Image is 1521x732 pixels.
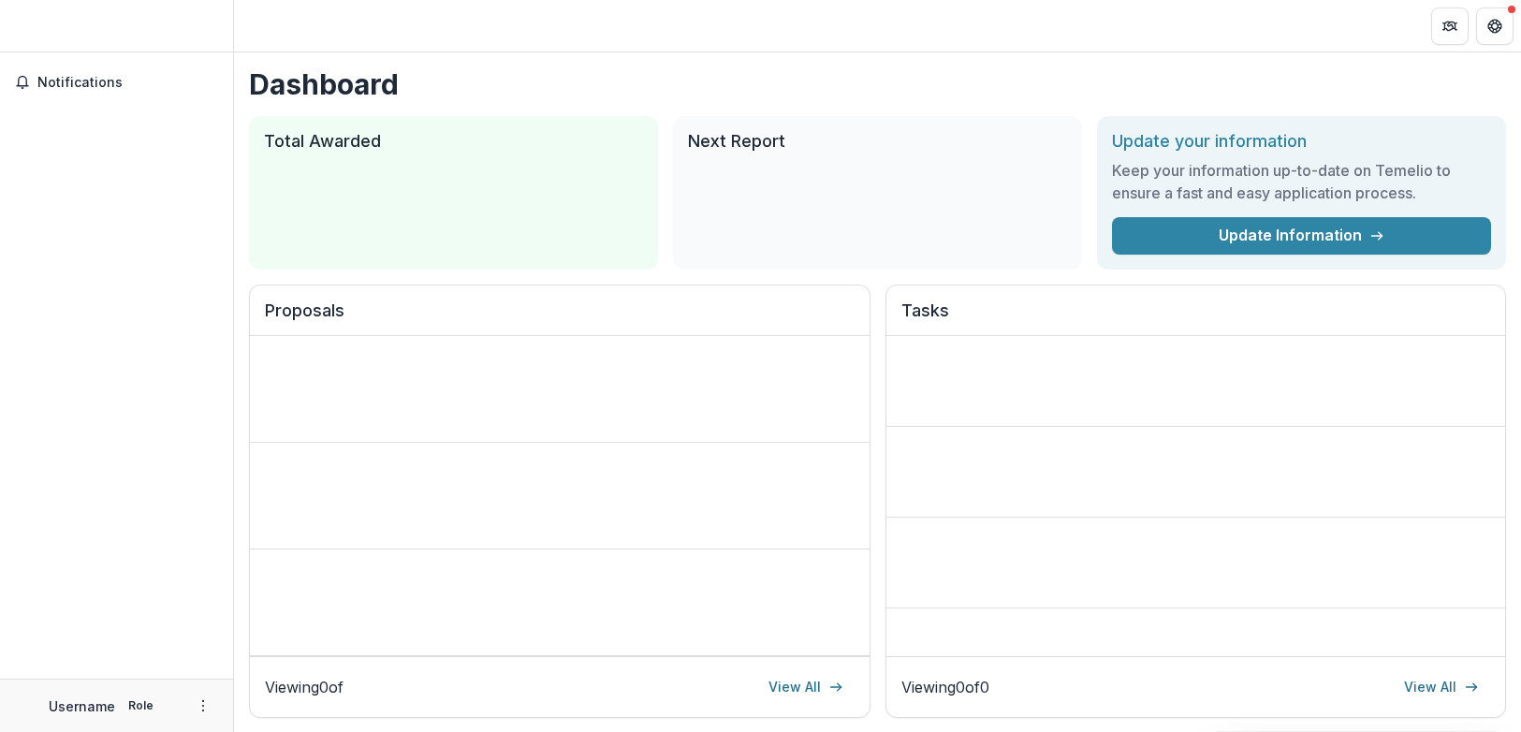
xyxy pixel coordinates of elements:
[265,676,344,698] p: Viewing 0 of
[901,300,1491,336] h2: Tasks
[757,672,855,702] a: View All
[49,696,115,716] p: Username
[688,131,1067,152] h2: Next Report
[901,676,989,698] p: Viewing 0 of 0
[123,697,159,714] p: Role
[192,695,214,717] button: More
[264,131,643,152] h2: Total Awarded
[1476,7,1514,45] button: Get Help
[265,300,855,336] h2: Proposals
[1431,7,1469,45] button: Partners
[1112,217,1491,255] a: Update Information
[1112,131,1491,152] h2: Update your information
[1393,672,1490,702] a: View All
[1112,159,1491,204] h3: Keep your information up-to-date on Temelio to ensure a fast and easy application process.
[249,67,1506,101] h1: Dashboard
[37,75,218,91] span: Notifications
[7,67,226,97] button: Notifications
